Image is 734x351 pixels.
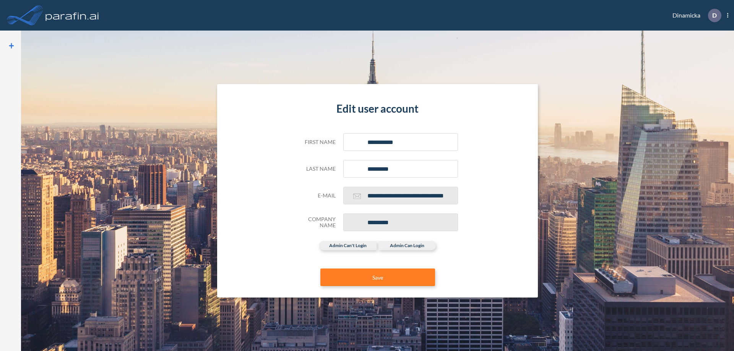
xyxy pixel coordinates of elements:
[297,102,458,115] h4: Edit user account
[320,269,435,286] button: Save
[712,12,717,19] p: D
[378,241,436,250] label: admin can login
[297,166,336,172] h5: Last name
[297,216,336,229] h5: Company Name
[297,192,336,199] h5: E-mail
[297,139,336,146] h5: First name
[319,241,377,250] label: admin can't login
[44,8,101,23] img: logo
[661,9,728,22] div: Dinamicka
